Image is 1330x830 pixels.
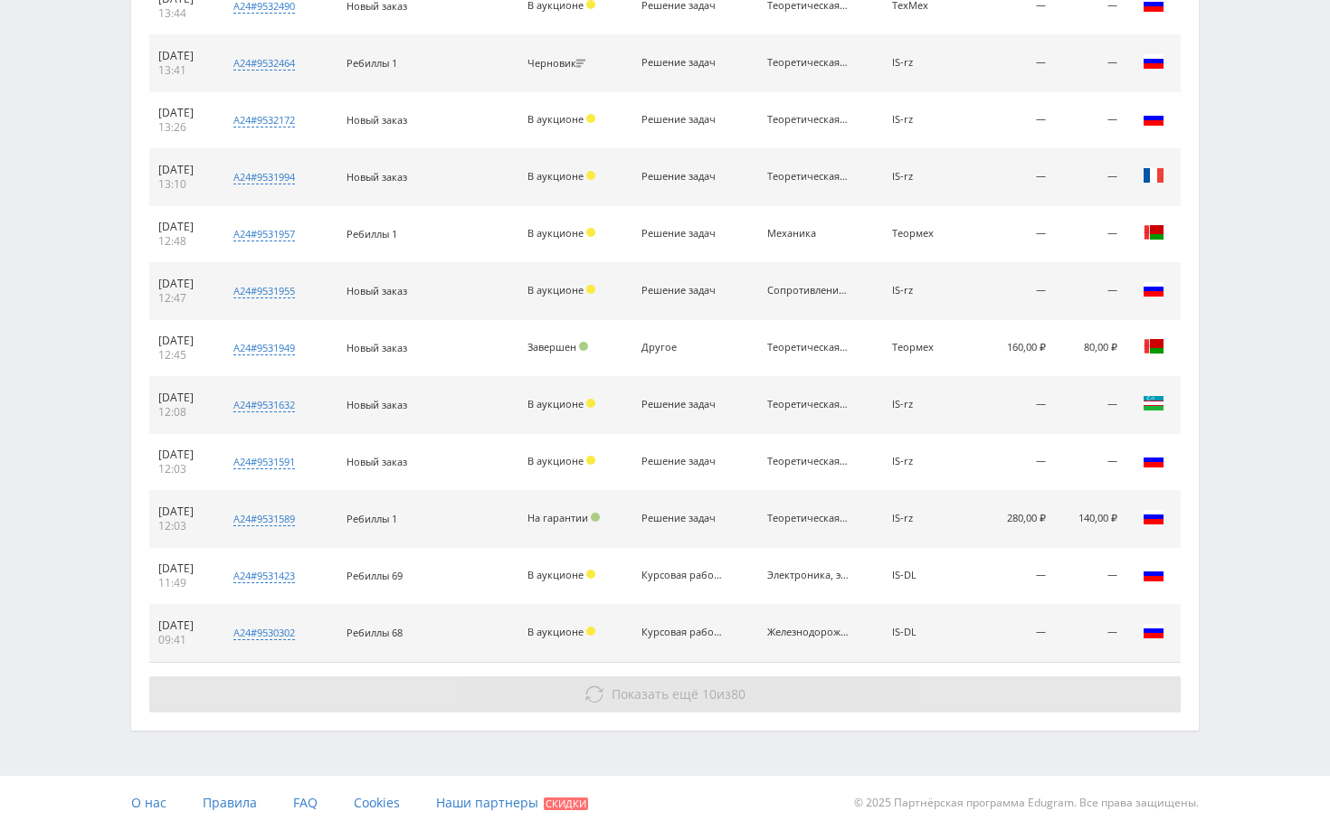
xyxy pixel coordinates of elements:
[892,57,957,69] div: IS-rz
[233,455,295,469] div: a24#9531591
[731,685,746,703] span: 80
[579,342,588,351] span: Подтвержден
[641,627,723,638] div: Курсовая работа
[966,35,1054,92] td: —
[1055,491,1127,548] td: 140,00 ₽
[233,284,295,298] div: a24#9531955
[892,171,957,183] div: IS-rz
[966,377,1054,434] td: —
[1143,278,1164,300] img: rus.png
[966,605,1054,662] td: —
[233,569,295,583] div: a24#9531423
[233,626,295,640] div: a24#9530302
[158,633,207,647] div: 09:41
[767,57,849,69] div: Теоретическая механика
[544,797,588,810] span: Скидки
[158,561,207,576] div: [DATE]
[641,456,723,467] div: Решение задач
[233,227,295,241] div: a24#9531957
[347,170,407,184] span: Новый заказ
[892,399,957,410] div: IS-rz
[527,283,584,297] span: В аукционе
[158,49,207,63] div: [DATE]
[158,618,207,633] div: [DATE]
[641,399,723,410] div: Решение задач
[158,505,207,519] div: [DATE]
[233,113,295,127] div: a24#9532172
[233,170,295,184] div: a24#9531994
[767,456,849,467] div: Теоретическая механика
[158,106,207,120] div: [DATE]
[158,177,207,192] div: 13:10
[527,226,584,240] span: В аукционе
[158,334,207,348] div: [DATE]
[158,120,207,135] div: 13:26
[1055,35,1127,92] td: —
[767,285,849,297] div: Сопротивление материалов
[347,113,407,127] span: Новый заказ
[767,627,849,638] div: Железнодорожный транспорт
[1055,320,1127,377] td: 80,00 ₽
[1055,548,1127,605] td: —
[158,448,207,462] div: [DATE]
[293,776,318,830] a: FAQ
[149,676,1181,712] button: Показать ещё 10из80
[158,519,207,533] div: 12:03
[1055,206,1127,263] td: —
[586,228,595,237] span: Холд
[892,513,957,524] div: IS-rz
[892,456,957,467] div: IS-rz
[527,397,584,410] span: В аукционе
[966,149,1054,206] td: —
[586,285,595,294] span: Холд
[1143,108,1164,129] img: rus.png
[892,342,957,354] div: Теормех
[527,169,584,183] span: В аукционе
[966,548,1054,605] td: —
[641,513,723,524] div: Решение задач
[527,511,588,524] span: На гарантии
[702,685,717,703] span: 10
[586,570,595,579] span: Холд
[892,570,957,581] div: IS-DL
[641,342,723,354] div: Другое
[767,342,849,354] div: Теоретическая механика
[767,513,849,524] div: Теоретическая механика
[527,454,584,467] span: В аукционе
[347,227,397,241] span: Ребиллы 1
[767,570,849,581] div: Электроника, электротехника, радиотехника
[347,569,403,582] span: Ребиллы 69
[1143,165,1164,186] img: fra.png
[1143,449,1164,471] img: rus.png
[1143,51,1164,72] img: rus.png
[674,776,1199,830] div: © 2025 Партнёрская программа Edugram. Все права защищены.
[586,627,595,636] span: Холд
[293,794,318,811] span: FAQ
[1055,149,1127,206] td: —
[527,568,584,581] span: В аукционе
[586,171,595,180] span: Холд
[527,58,590,70] div: Черновик
[612,685,698,703] span: Показать ещё
[767,228,849,240] div: Механика
[966,92,1054,149] td: —
[158,277,207,291] div: [DATE]
[1055,92,1127,149] td: —
[1055,434,1127,491] td: —
[641,570,723,581] div: Курсовая работа
[892,285,957,297] div: IS-rz
[1143,222,1164,243] img: blr.png
[354,794,400,811] span: Cookies
[158,462,207,476] div: 12:03
[966,434,1054,491] td: —
[347,398,407,411] span: Новый заказ
[892,228,957,240] div: Теормех
[767,114,849,126] div: Теоретическая механика
[158,405,207,420] div: 12:08
[641,57,723,69] div: Решение задач
[1055,263,1127,320] td: —
[347,56,397,70] span: Ребиллы 1
[966,491,1054,548] td: 280,00 ₽
[527,625,584,638] span: В аукционе
[586,456,595,465] span: Холд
